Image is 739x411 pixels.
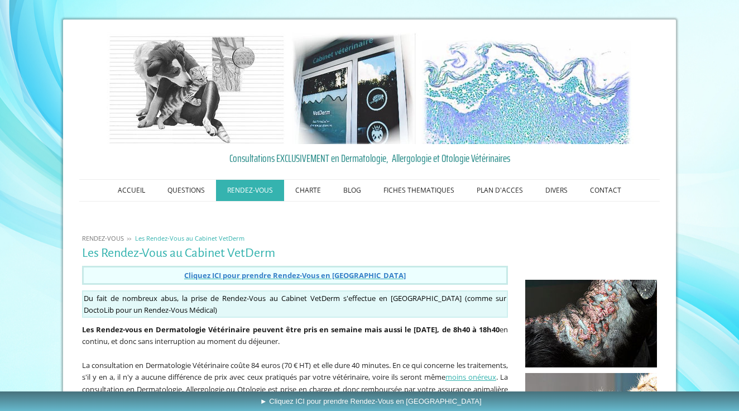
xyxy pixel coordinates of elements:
[332,180,372,201] a: BLOG
[132,234,247,242] a: Les Rendez-Vous au Cabinet VetDerm
[82,372,508,406] span: . La consultation en Dermatologie, Allergologie ou Otologie est prise en charge et donc remboursé...
[82,234,124,242] span: RENDEZ-VOUS
[82,324,508,347] span: en continu, et donc sans interruption au moment du déjeuner.
[184,270,406,280] a: Cliquez ICI pour prendre Rendez-Vous en [GEOGRAPHIC_DATA]
[216,180,284,201] a: RENDEZ-VOUS
[284,180,332,201] a: CHARTE
[466,180,534,201] a: PLAN D'ACCES
[260,397,482,405] span: ► Cliquez ICI pour prendre Rendez-Vous en [GEOGRAPHIC_DATA]
[534,180,579,201] a: DIVERS
[79,234,127,242] a: RENDEZ-VOUS
[82,150,657,166] a: Consultations EXCLUSIVEMENT en Dermatologie, Allergologie et Otologie Vétérinaires
[82,360,396,370] span: La consultation en Dermatologie Vétérinaire coûte 84 euros (70 € HT) et elle dure 40 minutes. E
[107,180,156,201] a: ACCUEIL
[82,324,500,334] strong: Les Rendez-vous en Dermatologie Vétérinaire peuvent être pris en semaine mais aussi le [DATE], de...
[82,246,508,260] h1: Les Rendez-Vous au Cabinet VetDerm
[84,293,506,316] span: sur DoctoLib pour un Rendez-Vous Médical)
[445,372,496,382] a: moins onéreux
[119,372,445,382] span: l n'y a aucune différence de prix avec ceux pratiqués par votre vétérinaire, voire ils seront même
[156,180,216,201] a: QUESTIONS
[372,180,466,201] a: FICHES THEMATIQUES
[135,234,244,242] span: Les Rendez-Vous au Cabinet VetDerm
[84,293,492,303] span: Du fait de nombreux abus, la prise de Rendez-Vous au Cabinet VetDerm s'effectue en [GEOGRAPHIC_DA...
[579,180,632,201] a: CONTACT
